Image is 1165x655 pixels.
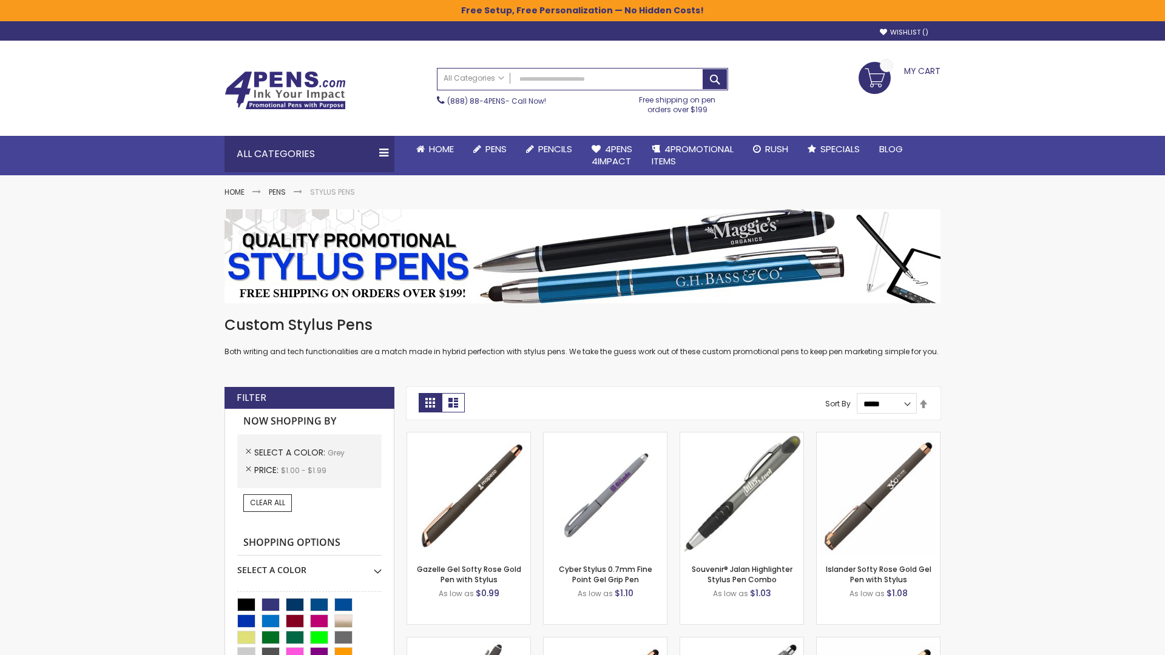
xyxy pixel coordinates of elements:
[750,587,771,599] span: $1.03
[582,136,642,175] a: 4Pens4impact
[743,136,798,163] a: Rush
[243,494,292,511] a: Clear All
[254,446,328,458] span: Select A Color
[798,136,870,163] a: Specials
[578,588,613,599] span: As low as
[826,564,931,584] a: Islander Softy Rose Gold Gel Pen with Stylus
[652,143,734,167] span: 4PROMOTIONAL ITEMS
[680,432,803,442] a: Souvenir® Jalan Highlighter Stylus Pen Combo-Grey
[407,136,464,163] a: Home
[765,143,788,155] span: Rush
[680,432,803,556] img: Souvenir® Jalan Highlighter Stylus Pen Combo-Grey
[407,432,530,442] a: Gazelle Gel Softy Rose Gold Pen with Stylus-Grey
[516,136,582,163] a: Pencils
[225,71,346,110] img: 4Pens Custom Pens and Promotional Products
[544,637,667,647] a: Gazelle Gel Softy Rose Gold Pen with Stylus - ColorJet-Grey
[544,432,667,556] img: Cyber Stylus 0.7mm Fine Point Gel Grip Pen-Grey
[592,143,632,167] span: 4Pens 4impact
[886,587,908,599] span: $1.08
[444,73,504,83] span: All Categories
[225,315,940,335] h1: Custom Stylus Pens
[642,136,743,175] a: 4PROMOTIONALITEMS
[817,432,940,556] img: Islander Softy Rose Gold Gel Pen with Stylus-Grey
[225,315,940,357] div: Both writing and tech functionalities are a match made in hybrid perfection with stylus pens. We ...
[849,588,885,599] span: As low as
[281,465,326,475] span: $1.00 - $1.99
[419,393,442,412] strong: Grid
[237,530,382,556] strong: Shopping Options
[237,391,266,405] strong: Filter
[437,69,510,89] a: All Categories
[825,398,851,409] label: Sort By
[225,209,940,303] img: Stylus Pens
[820,143,860,155] span: Specials
[880,28,928,37] a: Wishlist
[447,96,505,106] a: (888) 88-4PENS
[328,448,345,458] span: Grey
[225,136,394,172] div: All Categories
[485,143,507,155] span: Pens
[237,556,382,576] div: Select A Color
[464,136,516,163] a: Pens
[713,588,748,599] span: As low as
[870,136,913,163] a: Blog
[680,637,803,647] a: Minnelli Softy Pen with Stylus - Laser Engraved-Grey
[817,637,940,647] a: Islander Softy Rose Gold Gel Pen with Stylus - ColorJet Imprint-Grey
[439,588,474,599] span: As low as
[476,587,499,599] span: $0.99
[407,432,530,556] img: Gazelle Gel Softy Rose Gold Pen with Stylus-Grey
[310,187,355,197] strong: Stylus Pens
[559,564,652,584] a: Cyber Stylus 0.7mm Fine Point Gel Grip Pen
[538,143,572,155] span: Pencils
[879,143,903,155] span: Blog
[817,432,940,442] a: Islander Softy Rose Gold Gel Pen with Stylus-Grey
[692,564,792,584] a: Souvenir® Jalan Highlighter Stylus Pen Combo
[627,90,729,115] div: Free shipping on pen orders over $199
[269,187,286,197] a: Pens
[417,564,521,584] a: Gazelle Gel Softy Rose Gold Pen with Stylus
[407,637,530,647] a: Custom Soft Touch® Metal Pens with Stylus-Grey
[615,587,633,599] span: $1.10
[544,432,667,442] a: Cyber Stylus 0.7mm Fine Point Gel Grip Pen-Grey
[237,409,382,434] strong: Now Shopping by
[254,464,281,476] span: Price
[225,187,245,197] a: Home
[250,497,285,508] span: Clear All
[447,96,546,106] span: - Call Now!
[429,143,454,155] span: Home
